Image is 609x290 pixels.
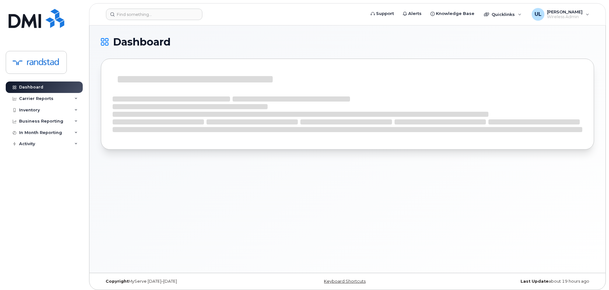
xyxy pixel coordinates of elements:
[101,279,265,284] div: MyServe [DATE]–[DATE]
[430,279,594,284] div: about 19 hours ago
[113,37,171,47] span: Dashboard
[521,279,549,284] strong: Last Update
[106,279,129,284] strong: Copyright
[324,279,366,284] a: Keyboard Shortcuts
